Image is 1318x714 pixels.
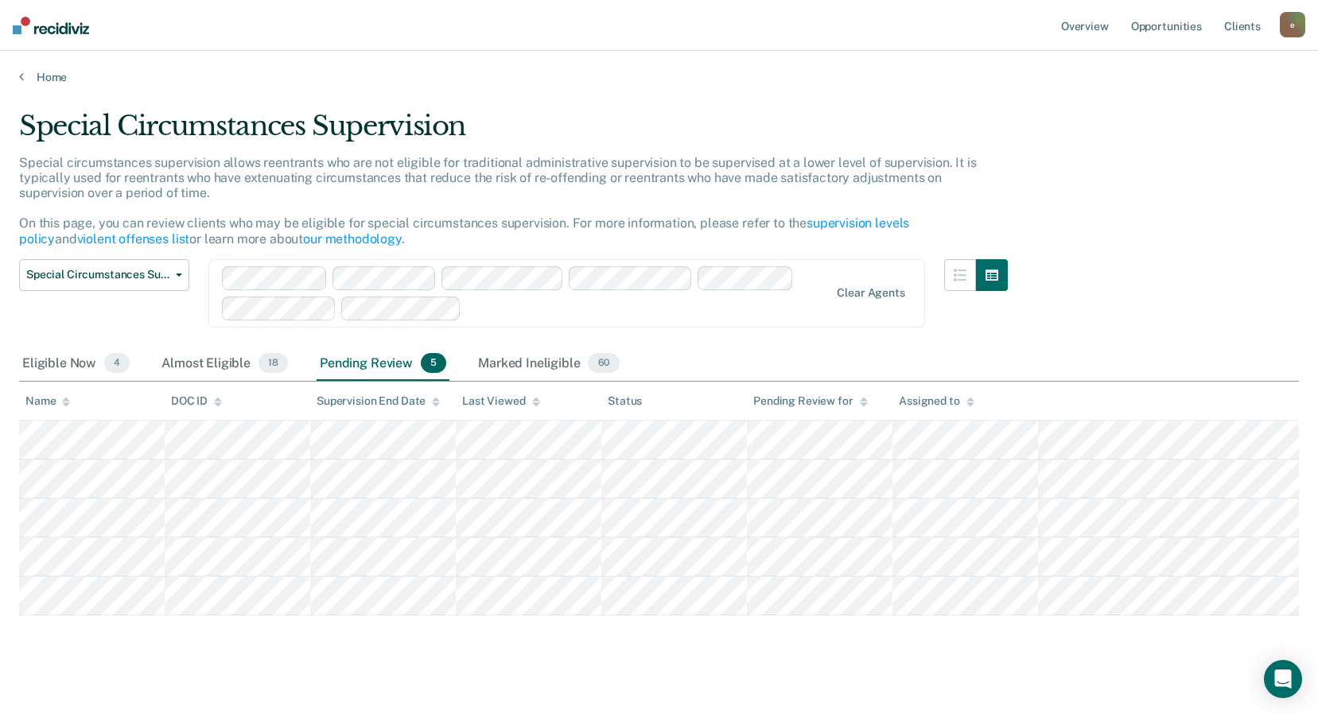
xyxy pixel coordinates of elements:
[259,353,288,374] span: 18
[462,394,539,408] div: Last Viewed
[837,286,904,300] div: Clear agents
[1264,660,1302,698] div: Open Intercom Messenger
[19,259,189,291] button: Special Circumstances Supervision
[26,268,169,281] span: Special Circumstances Supervision
[19,155,977,246] p: Special circumstances supervision allows reentrants who are not eligible for traditional administ...
[475,347,622,382] div: Marked Ineligible60
[317,394,440,408] div: Supervision End Date
[899,394,974,408] div: Assigned to
[13,17,89,34] img: Recidiviz
[19,70,1299,84] a: Home
[19,215,909,246] a: supervision levels policy
[303,231,402,246] a: our methodology
[19,347,133,382] div: Eligible Now4
[1280,12,1305,37] button: e
[77,231,190,246] a: violent offenses list
[588,353,619,374] span: 60
[317,347,449,382] div: Pending Review5
[421,353,446,374] span: 5
[19,110,1008,155] div: Special Circumstances Supervision
[104,353,130,374] span: 4
[753,394,867,408] div: Pending Review for
[171,394,222,408] div: DOC ID
[608,394,642,408] div: Status
[158,347,291,382] div: Almost Eligible18
[25,394,70,408] div: Name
